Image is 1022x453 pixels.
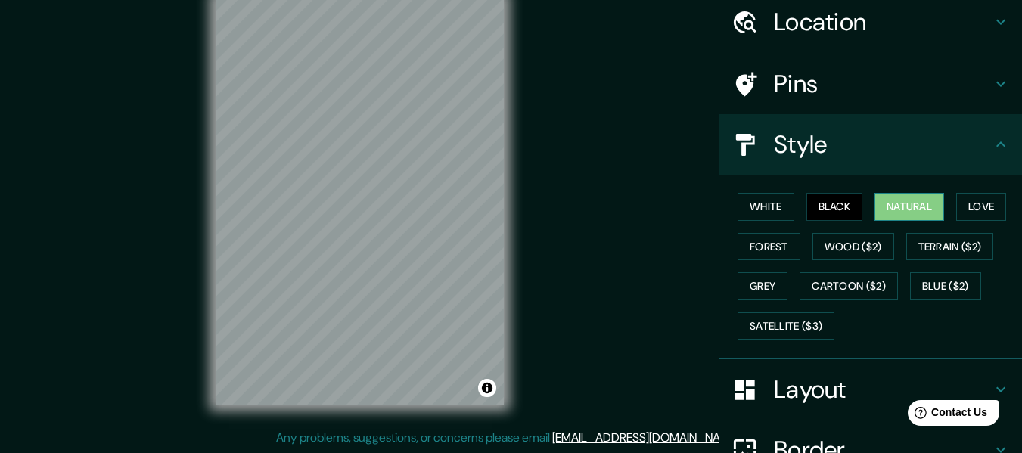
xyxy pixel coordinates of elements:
button: Black [806,193,863,221]
h4: Style [774,129,992,160]
div: Layout [719,359,1022,420]
div: Style [719,114,1022,175]
button: Cartoon ($2) [800,272,898,300]
h4: Location [774,7,992,37]
button: Satellite ($3) [738,312,834,340]
button: Forest [738,233,800,261]
p: Any problems, suggestions, or concerns please email . [276,429,741,447]
a: [EMAIL_ADDRESS][DOMAIN_NAME] [552,430,739,445]
button: White [738,193,794,221]
button: Terrain ($2) [906,233,994,261]
button: Blue ($2) [910,272,981,300]
div: Pins [719,54,1022,114]
button: Toggle attribution [478,379,496,397]
iframe: Help widget launcher [887,394,1005,436]
h4: Pins [774,69,992,99]
button: Love [956,193,1006,221]
h4: Layout [774,374,992,405]
button: Natural [874,193,944,221]
button: Wood ($2) [812,233,894,261]
button: Grey [738,272,787,300]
